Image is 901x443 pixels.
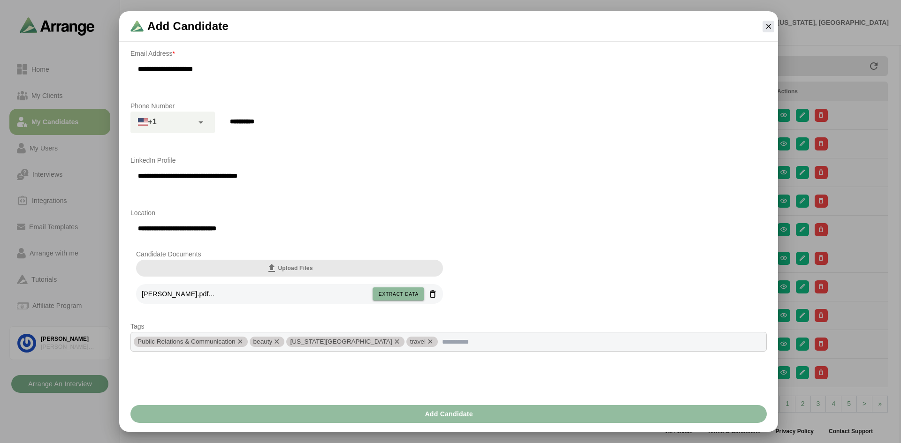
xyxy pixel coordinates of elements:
[373,287,424,300] button: Extract data
[142,290,214,298] span: [PERSON_NAME].pdf...
[136,248,443,260] p: Candidate Documents
[130,321,767,332] p: Tags
[136,260,443,277] button: Upload Files
[130,207,767,218] p: Location
[137,338,236,345] span: Public Relations & Communication
[130,48,767,59] p: Email Address
[410,338,426,345] span: travel
[424,405,473,423] span: Add Candidate
[147,19,229,34] span: Add Candidate
[130,100,767,112] p: Phone Number
[290,338,392,345] span: [US_STATE][GEOGRAPHIC_DATA]
[266,263,313,274] span: Upload Files
[130,405,767,423] button: Add Candidate
[130,155,767,166] p: LinkedIn Profile
[253,338,273,345] span: beauty
[378,292,419,297] span: Extract data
